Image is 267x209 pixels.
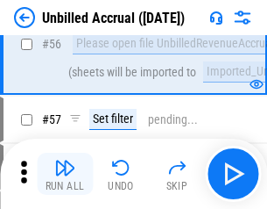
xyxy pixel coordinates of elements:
[54,157,75,178] img: Run All
[93,153,149,195] button: Undo
[166,157,187,178] img: Skip
[232,7,253,28] img: Settings menu
[110,157,131,178] img: Undo
[42,112,61,126] span: # 57
[149,153,205,195] button: Skip
[14,7,35,28] img: Back
[166,181,188,191] div: Skip
[42,37,61,51] span: # 56
[42,10,185,26] div: Unbilled Accrual ([DATE])
[148,113,198,126] div: pending...
[89,109,137,130] div: Set filter
[219,160,247,188] img: Main button
[46,181,85,191] div: Run All
[108,181,134,191] div: Undo
[209,11,223,25] img: Support
[37,153,93,195] button: Run All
